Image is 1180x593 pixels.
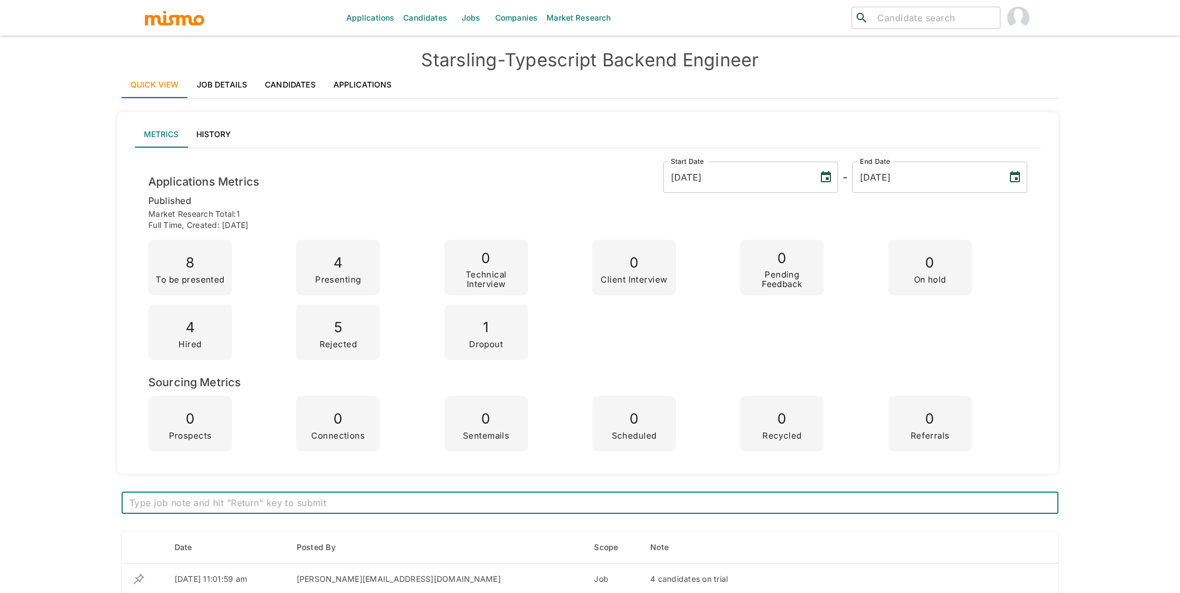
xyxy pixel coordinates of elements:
[601,251,667,275] p: 0
[911,431,950,441] p: Referrals
[873,10,995,26] input: Candidate search
[288,532,586,563] th: Posted By
[1007,7,1029,29] img: Carmen Vilachá
[914,275,946,285] p: On hold
[135,121,1041,148] div: lab API tabs example
[469,315,503,340] p: 1
[325,71,401,98] a: Applications
[148,193,1027,208] p: published
[762,407,802,431] p: 0
[311,431,365,441] p: Connections
[311,407,365,431] p: 0
[148,173,259,191] h6: Applications Metrics
[256,71,325,98] a: Candidates
[156,251,225,275] p: 8
[663,162,810,193] input: MM/DD/YYYY
[911,407,950,431] p: 0
[315,251,361,275] p: 4
[650,573,1026,585] div: 4 candidates on trial
[148,373,1027,391] h6: Sourcing Metrics
[744,246,819,271] p: 0
[148,220,1027,231] p: Full time , Created: [DATE]
[320,315,357,340] p: 5
[188,71,257,98] a: Job Details
[815,166,837,188] button: Choose date, selected date is Jul 25, 2025
[315,275,361,285] p: Presenting
[449,270,524,289] p: Technical Interview
[612,407,657,431] p: 0
[178,340,201,349] p: Hired
[469,340,503,349] p: Dropout
[169,407,212,431] p: 0
[860,157,890,166] label: End Date
[762,431,802,441] p: Recycled
[449,246,524,271] p: 0
[641,532,1034,563] th: Note
[1004,166,1026,188] button: Choose date, selected date is Sep 4, 2025
[852,162,999,193] input: MM/DD/YYYY
[178,315,201,340] p: 4
[135,121,187,148] button: Metrics
[169,431,212,441] p: Prospects
[585,532,641,563] th: Scope
[122,71,188,98] a: Quick View
[148,208,1027,220] p: Market Research Total: 1
[744,270,819,289] p: Pending Feedback
[463,431,509,441] p: Sentemails
[914,251,946,275] p: 0
[612,431,657,441] p: Scheduled
[122,49,1058,71] h4: Starsling - Typescript Backend Engineer
[671,157,704,166] label: Start Date
[843,168,848,186] h6: -
[187,121,240,148] button: History
[144,9,205,26] img: logo
[601,275,667,285] p: Client Interview
[463,407,509,431] p: 0
[156,275,225,285] p: To be presented
[166,532,288,563] th: Date
[320,340,357,349] p: Rejected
